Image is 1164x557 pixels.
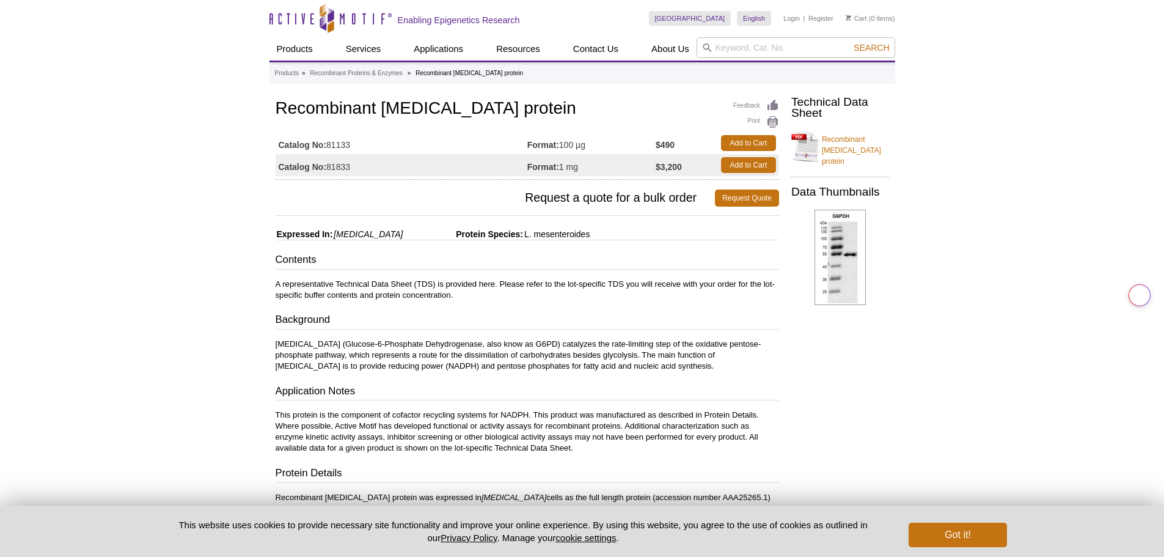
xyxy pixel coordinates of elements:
[846,15,851,21] img: Your Cart
[302,70,306,76] li: »
[276,279,779,301] p: A representative Technical Data Sheet (TDS) is provided here. Please refer to the lot-specific TD...
[791,186,889,197] h2: Data Thumbnails
[441,533,497,543] a: Privacy Policy
[644,37,697,61] a: About Us
[656,139,675,150] strong: $490
[408,70,411,76] li: »
[276,384,779,401] h3: Application Notes
[527,132,656,154] td: 100 µg
[276,190,716,207] span: Request a quote for a bulk order
[415,70,523,76] li: Recombinant [MEDICAL_DATA] protein
[791,127,889,167] a: Recombinant [MEDICAL_DATA] protein
[276,99,779,120] h1: Recombinant [MEDICAL_DATA] protein
[334,229,403,239] i: [MEDICAL_DATA]
[398,15,520,26] h2: Enabling Epigenetics Research
[527,139,559,150] strong: Format:
[721,135,776,151] a: Add to Cart
[814,210,866,305] img: Recombinant G6PDH protein gel
[405,229,523,239] span: Protein Species:
[850,42,893,53] button: Search
[909,523,1006,547] button: Got it!
[276,253,779,270] h3: Contents
[527,161,559,172] strong: Format:
[275,68,299,79] a: Products
[406,37,470,61] a: Applications
[649,11,731,26] a: [GEOGRAPHIC_DATA]
[854,43,889,53] span: Search
[269,37,320,61] a: Products
[276,492,779,514] p: Recombinant [MEDICAL_DATA] protein was expressed in cells as the full length protein (accession n...
[715,190,779,207] a: Request Quote
[555,533,616,543] button: cookie settings
[339,37,389,61] a: Services
[489,37,547,61] a: Resources
[276,132,527,154] td: 81133
[791,97,889,119] h2: Technical Data Sheet
[808,14,833,23] a: Register
[276,466,779,483] h3: Protein Details
[783,14,800,23] a: Login
[527,154,656,176] td: 1 mg
[846,11,895,26] li: (0 items)
[656,161,682,172] strong: $3,200
[276,410,779,454] p: This protein is the component of cofactor recycling systems for NADPH. This product was manufactu...
[733,99,779,113] a: Feedback
[310,68,403,79] a: Recombinant Proteins & Enzymes
[279,139,327,150] strong: Catalog No:
[566,37,626,61] a: Contact Us
[721,157,776,173] a: Add to Cart
[481,493,547,502] i: [MEDICAL_DATA]
[276,312,779,330] h3: Background
[158,518,889,544] p: This website uses cookies to provide necessary site functionality and improve your online experie...
[279,161,327,172] strong: Catalog No:
[737,11,771,26] a: English
[523,229,590,239] span: L. mesenteroides
[276,339,779,372] p: [MEDICAL_DATA] (Glucose-6-Phosphate Dehydrogenase, also know as G6PD) catalyzes the rate-limiting...
[733,116,779,129] a: Print
[276,154,527,176] td: 81833
[697,37,895,58] input: Keyword, Cat. No.
[803,11,805,26] li: |
[846,14,867,23] a: Cart
[276,229,333,239] span: Expressed In:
